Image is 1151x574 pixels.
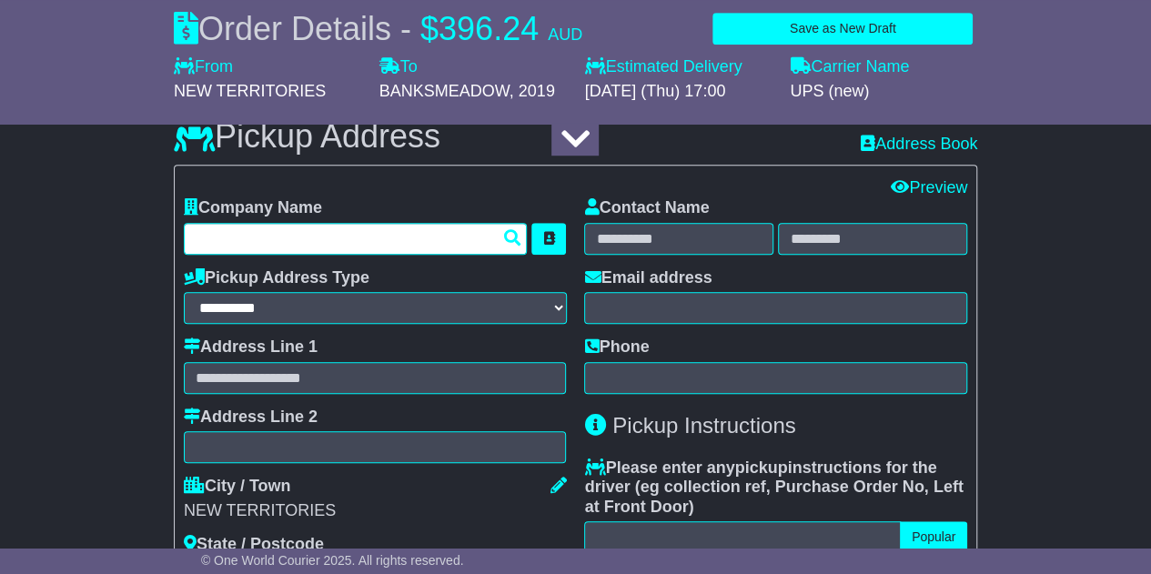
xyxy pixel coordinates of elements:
[584,57,772,77] label: Estimated Delivery
[174,9,582,48] div: Order Details -
[174,118,440,155] h3: Pickup Address
[790,82,977,102] div: UPS (new)
[612,413,795,438] span: Pickup Instructions
[548,25,582,44] span: AUD
[174,57,233,77] label: From
[184,477,291,497] label: City / Town
[584,337,649,357] label: Phone
[379,57,418,77] label: To
[584,198,709,218] label: Contact Name
[184,501,567,521] div: NEW TERRITORIES
[510,82,555,100] span: , 2019
[891,178,967,196] a: Preview
[712,13,973,45] button: Save as New Draft
[584,458,967,518] label: Please enter any instructions for the driver ( )
[184,535,324,555] label: State / Postcode
[174,82,326,100] span: NEW TERRITORIES
[790,57,909,77] label: Carrier Name
[584,478,963,516] span: eg collection ref, Purchase Order No, Left at Front Door
[439,10,539,47] span: 396.24
[420,10,439,47] span: $
[184,198,322,218] label: Company Name
[584,82,772,102] div: [DATE] (Thu) 17:00
[735,458,788,477] span: pickup
[201,553,464,568] span: © One World Courier 2025. All rights reserved.
[900,521,967,553] button: Popular
[584,268,712,288] label: Email address
[184,268,369,288] label: Pickup Address Type
[184,337,318,357] label: Address Line 1
[184,408,318,428] label: Address Line 2
[379,82,510,100] span: BANKSMEADOW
